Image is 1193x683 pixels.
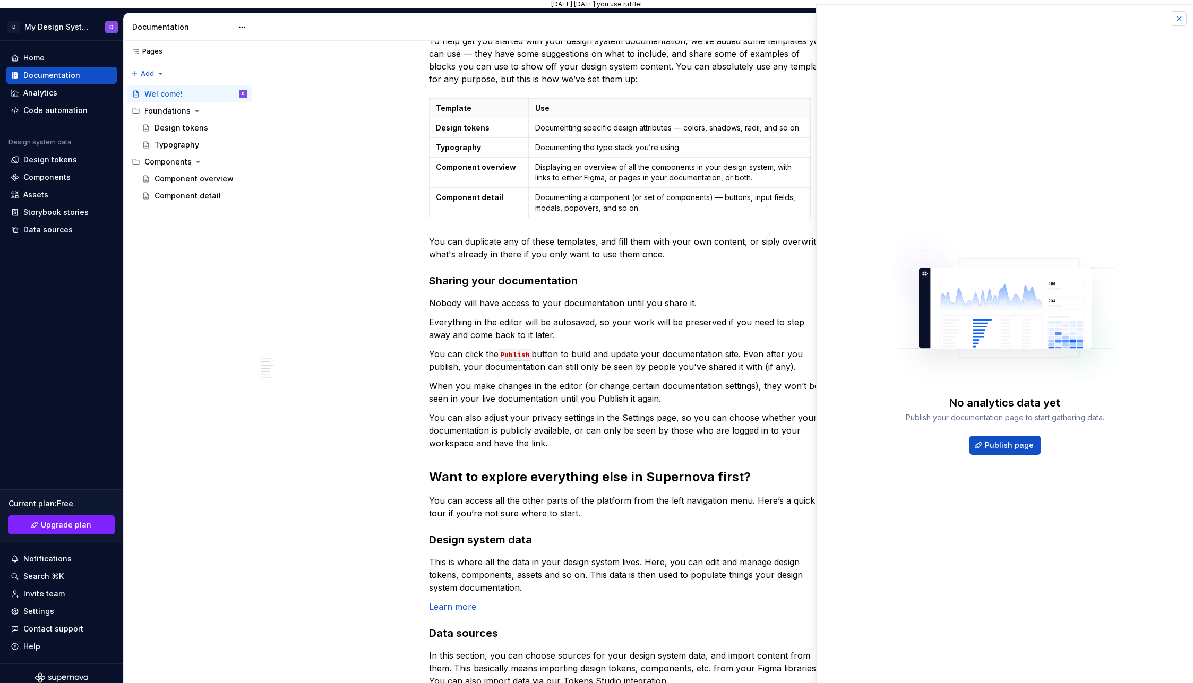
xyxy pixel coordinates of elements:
div: Components [127,153,252,170]
p: Everything in the editor will be autosaved, so your work will be preserved if you need to step aw... [429,316,830,341]
div: Storybook stories [23,207,89,218]
a: Data sources [6,221,117,238]
div: Analytics [23,88,57,98]
div: D [7,21,20,33]
div: Settings [23,606,54,617]
p: You can duplicate any of these templates, and fill them with your own content, or siply overwrite... [429,235,830,261]
button: Contact support [6,620,117,637]
button: Publish page [969,436,1041,455]
span: Add [141,70,154,78]
div: My Design System [24,22,92,32]
p: Documenting a component (or set of components) — buttons, input fields, modals, popovers, and so on. [535,192,804,213]
div: Publish your documentation page to start gathering data. [906,412,1104,423]
div: Components [23,172,71,183]
div: Foundations [127,102,252,119]
button: Help [6,638,117,655]
button: DMy Design SystemD [2,15,121,38]
a: Component overview [138,170,252,187]
p: Documenting specific design attributes — colors, shadows, radii, and so on. [535,123,804,133]
div: Documentation [23,70,80,81]
div: Design tokens [23,154,77,165]
p: To help get you started with your design system documentation, we’ve added some templates you can... [429,34,830,85]
p: When you make changes in the editor (or change certain documentation settings), they won’t be see... [429,379,830,405]
p: Nobody will have access to your documentation until you share it. [429,297,830,309]
a: Component detail [138,187,252,204]
h2: Want to explore everything else in Supernova first? [429,469,830,486]
div: D [109,23,114,31]
div: Current plan : Free [8,498,115,509]
code: Publish [499,349,531,361]
div: Component detail [155,191,221,201]
div: Notifications [23,554,72,564]
div: Design tokens [155,123,208,133]
p: Documenting the type stack you’re using. [535,142,804,153]
a: Home [6,49,117,66]
div: Pages [127,47,162,56]
div: Search ⌘K [23,571,64,582]
a: Storybook stories [6,204,117,221]
svg: Supernova Logo [35,672,88,683]
div: D [242,89,244,99]
div: Page tree [127,85,252,204]
a: Documentation [6,67,117,84]
div: Help [23,641,40,652]
div: No analytics data yet [949,395,1060,410]
p: Template [436,103,522,114]
h3: Sharing your documentation [429,273,830,288]
div: Assets [23,189,48,200]
span: Publish page [985,440,1034,451]
a: Invite team [6,585,117,602]
div: Documentation [132,22,233,32]
span: Upgrade plan [41,520,91,530]
p: You can also adjust your privacy settings in the Settings page, so you can choose whether your do... [429,411,830,449]
a: Design tokens [6,151,117,168]
a: Typography [138,136,252,153]
div: Home [23,53,45,63]
a: Settings [6,603,117,620]
div: Components [144,157,192,167]
h3: Design system data [429,532,830,547]
a: Upgrade plan [8,515,115,534]
a: Assets [6,186,117,203]
div: Contact support [23,624,83,634]
a: Learn more [429,601,476,612]
div: Typography [155,140,199,150]
strong: Design tokens [436,123,490,132]
button: Search ⌘K [6,568,117,585]
a: Code automation [6,102,117,119]
div: Foundations [144,106,191,116]
div: Component overview [155,174,234,184]
strong: Component detail [436,193,503,202]
p: You can click the button to build and update your documentation site. Even after you publish, you... [429,348,830,373]
div: Data sources [23,224,73,235]
a: Analytics [6,84,117,101]
a: Wel come!D [127,85,252,102]
div: Invite team [23,589,65,599]
div: Design system data [8,138,71,146]
a: Design tokens [138,119,252,136]
button: Add [127,66,167,81]
strong: Component overview [436,162,516,171]
a: Components [6,169,117,186]
div: Wel come! [144,89,183,99]
button: Notifications [6,550,117,567]
div: Code automation [23,105,88,116]
p: You can access all the other parts of the platform from the left navigation menu. Here’s a quick ... [429,494,830,520]
p: Displaying an overview of all the components in your design system, with links to either Figma, o... [535,162,804,183]
p: Use [535,103,804,114]
strong: Typography [436,143,481,152]
p: This is where all the data in your design system lives. Here, you can edit and manage design toke... [429,556,830,594]
h3: Data sources [429,626,830,641]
